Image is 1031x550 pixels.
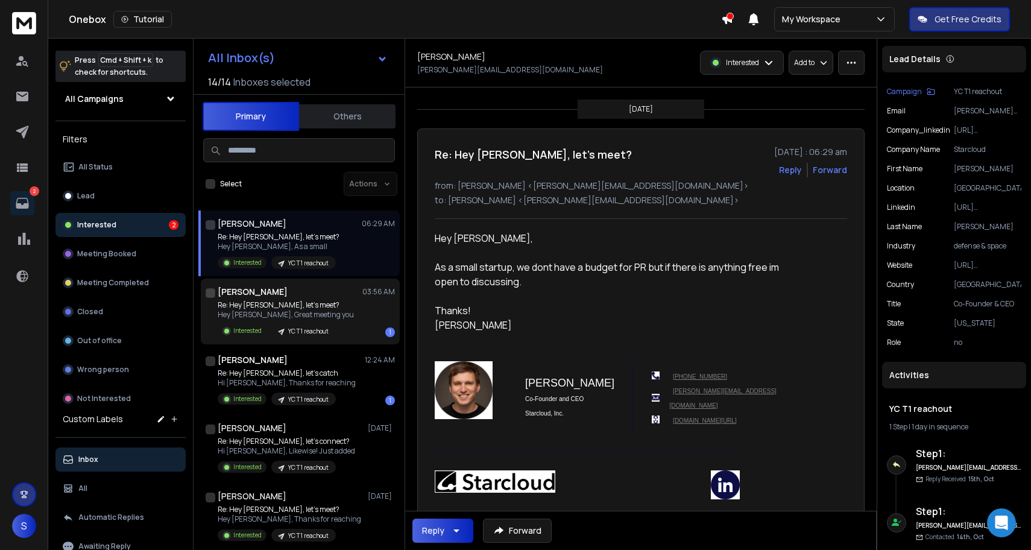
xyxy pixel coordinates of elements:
[55,87,186,111] button: All Campaigns
[55,476,186,501] button: All
[55,300,186,324] button: Closed
[368,423,395,433] p: [DATE]
[55,447,186,472] button: Inbox
[889,403,1019,415] h1: YC T1 reachout
[711,470,740,499] img: linkedin
[218,505,361,514] p: Re: Hey [PERSON_NAME], let's meet?
[889,53,941,65] p: Lead Details
[362,219,395,229] p: 06:29 AM
[75,54,163,78] p: Press to check for shortcuts.
[169,220,178,230] div: 2
[77,394,131,403] p: Not Interested
[435,231,787,245] div: Hey [PERSON_NAME],
[435,318,787,332] div: [PERSON_NAME]
[435,303,787,318] div: Thanks!
[365,355,395,365] p: 12:24 AM
[435,180,847,192] p: from: [PERSON_NAME] <[PERSON_NAME][EMAIL_ADDRESS][DOMAIN_NAME]>
[887,261,912,270] p: website
[218,446,355,456] p: Hi [PERSON_NAME], Likewise! Just added
[113,11,172,28] button: Tutorial
[233,463,262,472] p: Interested
[98,53,153,67] span: Cmd + Shift + k
[813,164,847,176] div: Forward
[385,327,395,337] div: 1
[882,362,1026,388] div: Activities
[288,463,329,472] p: YC T1 reachout
[385,396,395,405] div: 1
[233,394,262,403] p: Interested
[55,242,186,266] button: Meeting Booked
[233,258,262,267] p: Interested
[916,463,1021,472] h6: [PERSON_NAME][EMAIL_ADDRESS][DOMAIN_NAME]
[652,371,660,379] img: phone-icon-2x.png
[525,410,564,417] font: Starcloud, Inc.
[203,102,299,131] button: Primary
[887,222,922,232] p: Last Name
[78,455,98,464] p: Inbox
[954,338,1021,347] p: no
[299,103,396,130] button: Others
[887,87,935,96] button: Campaign
[233,75,311,89] h3: Inboxes selected
[368,492,395,501] p: [DATE]
[954,299,1021,309] p: Co-Founder & CEO
[652,394,660,402] img: email-icon-2x.png
[55,329,186,353] button: Out of office
[288,531,329,540] p: YC T1 reachout
[218,310,354,320] p: Hey [PERSON_NAME], Great meeting you
[417,51,485,63] h1: [PERSON_NAME]
[435,146,632,163] h1: Re: Hey [PERSON_NAME], let's meet?
[887,145,940,154] p: Company Name
[218,368,356,378] p: Re: Hey [PERSON_NAME], let's catch
[77,336,122,346] p: Out of office
[78,162,113,172] p: All Status
[968,475,994,483] span: 15th, Oct
[218,300,354,310] p: Re: Hey [PERSON_NAME], let's meet?
[362,287,395,297] p: 03:56 AM
[218,490,286,502] h1: [PERSON_NAME]
[288,395,329,404] p: YC T1 reachout
[218,437,355,446] p: Re: Hey [PERSON_NAME], let's connect?
[218,242,339,251] p: Hey [PERSON_NAME], As a small
[954,125,1021,135] p: [URL][DOMAIN_NAME]
[288,327,329,336] p: YC T1 reachout
[78,484,87,493] p: All
[12,514,36,538] span: S
[779,164,802,176] button: Reply
[782,13,845,25] p: My Workspace
[55,358,186,382] button: Wrong person
[887,87,922,96] p: Campaign
[77,191,95,201] p: Lead
[435,260,787,289] div: As a small startup, we dont have a budget for PR but if there is anything free im open to discuss...
[916,521,1021,530] h6: [PERSON_NAME][EMAIL_ADDRESS][DOMAIN_NAME]
[55,184,186,208] button: Lead
[887,125,950,135] p: company_linkedin
[77,220,116,230] p: Interested
[954,203,1021,212] p: [URL][DOMAIN_NAME]
[208,75,231,89] span: 14 / 14
[954,241,1021,251] p: defense & space
[954,87,1021,96] p: YC T1 reachout
[954,183,1021,193] p: [GEOGRAPHIC_DATA]
[954,106,1021,116] p: [PERSON_NAME][EMAIL_ADDRESS][DOMAIN_NAME]
[889,422,1019,432] div: |
[435,470,555,493] img: AIorK4yGfw3Hd6kkLuqVdcSmjAYpOLa330n-_-sGDe2FBRcV1I9QS0U-MlQMhQLBqOOEQRCtYXGCkCi-qMc0
[233,326,262,335] p: Interested
[220,179,242,189] label: Select
[412,519,473,543] button: Reply
[233,531,262,540] p: Interested
[957,533,984,541] span: 14th, Oct
[77,307,103,317] p: Closed
[435,194,847,206] p: to: [PERSON_NAME] <[PERSON_NAME][EMAIL_ADDRESS][DOMAIN_NAME]>
[794,58,815,68] p: Add to
[69,11,721,28] div: Onebox
[925,475,994,484] p: Reply Received
[987,508,1016,537] div: Open Intercom Messenger
[673,417,737,424] a: [DOMAIN_NAME][URL]
[629,104,653,114] p: [DATE]
[417,65,603,75] p: [PERSON_NAME][EMAIL_ADDRESS][DOMAIN_NAME]
[218,232,339,242] p: Re: Hey [PERSON_NAME], let's meet?
[887,183,915,193] p: location
[55,155,186,179] button: All Status
[916,446,1021,461] h6: Step 1 :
